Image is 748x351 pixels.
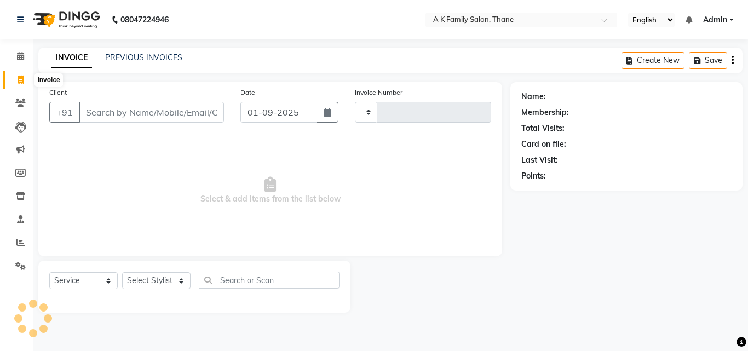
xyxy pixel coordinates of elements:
b: 08047224946 [120,4,169,35]
div: Total Visits: [521,123,565,134]
label: Invoice Number [355,88,402,97]
div: Membership: [521,107,569,118]
div: Points: [521,170,546,182]
input: Search or Scan [199,272,340,289]
div: Name: [521,91,546,102]
button: Create New [622,52,684,69]
label: Client [49,88,67,97]
div: Card on file: [521,139,566,150]
label: Date [240,88,255,97]
a: PREVIOUS INVOICES [105,53,182,62]
input: Search by Name/Mobile/Email/Code [79,102,224,123]
button: Save [689,52,727,69]
span: Select & add items from the list below [49,136,491,245]
div: Invoice [34,73,62,87]
div: Last Visit: [521,154,558,166]
span: Admin [703,14,727,26]
img: logo [28,4,103,35]
iframe: chat widget [702,307,737,340]
button: +91 [49,102,80,123]
a: INVOICE [51,48,92,68]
